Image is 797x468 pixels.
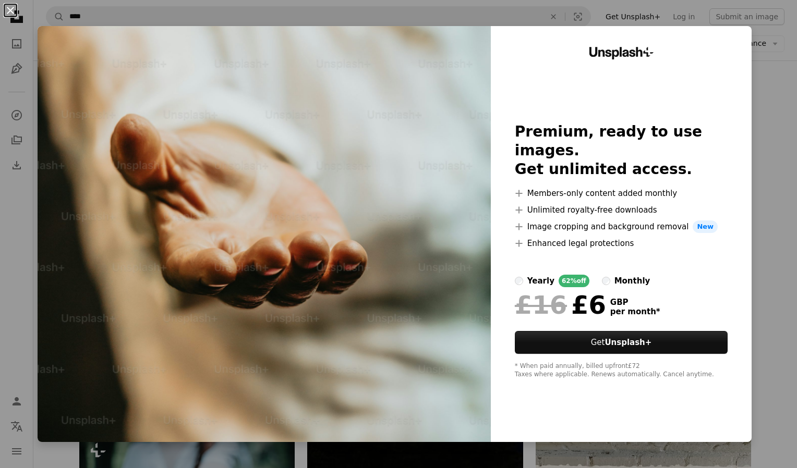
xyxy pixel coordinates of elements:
[515,277,523,285] input: yearly62%off
[515,362,728,379] div: * When paid annually, billed upfront £72 Taxes where applicable. Renews automatically. Cancel any...
[614,275,650,287] div: monthly
[515,187,728,200] li: Members-only content added monthly
[515,291,606,318] div: £6
[610,307,660,316] span: per month *
[515,237,728,250] li: Enhanced legal protections
[515,331,728,354] button: GetUnsplash+
[693,220,718,233] span: New
[515,204,728,216] li: Unlimited royalty-free downloads
[515,122,728,179] h2: Premium, ready to use images. Get unlimited access.
[602,277,610,285] input: monthly
[515,220,728,233] li: Image cropping and background removal
[605,338,651,347] strong: Unsplash+
[559,275,589,287] div: 62% off
[515,291,567,318] span: £16
[610,298,660,307] span: GBP
[527,275,554,287] div: yearly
